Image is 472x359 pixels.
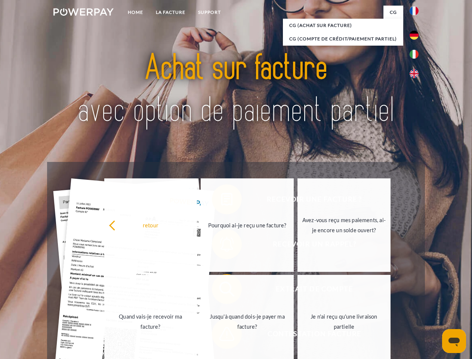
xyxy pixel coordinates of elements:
iframe: Bouton de lancement de la fenêtre de messagerie [442,329,466,353]
a: Support [192,6,227,19]
img: de [410,31,419,40]
div: Je n'ai reçu qu'une livraison partielle [302,312,386,332]
a: LA FACTURE [149,6,192,19]
div: Avez-vous reçu mes paiements, ai-je encore un solde ouvert? [302,215,386,235]
img: fr [410,6,419,15]
div: Quand vais-je recevoir ma facture? [109,312,193,332]
img: en [410,69,419,78]
div: retour [109,220,193,230]
div: Pourquoi ai-je reçu une facture? [205,220,289,230]
img: logo-powerpay-white.svg [53,8,114,16]
div: Jusqu'à quand dois-je payer ma facture? [205,312,289,332]
img: title-powerpay_fr.svg [71,36,401,143]
a: CG (achat sur facture) [283,19,403,32]
a: Home [121,6,149,19]
img: it [410,50,419,59]
a: CG [383,6,403,19]
a: Avez-vous reçu mes paiements, ai-je encore un solde ouvert? [297,178,391,272]
a: CG (Compte de crédit/paiement partiel) [283,32,403,46]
